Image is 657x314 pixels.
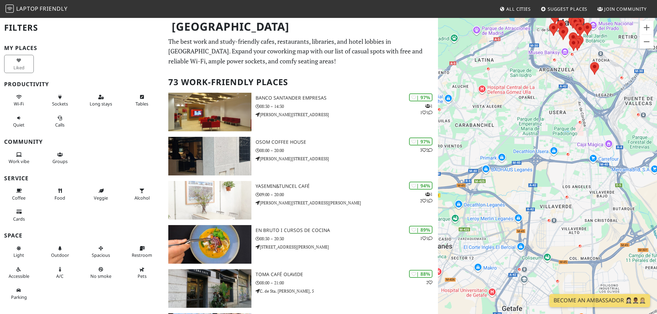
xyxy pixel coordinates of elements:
span: Credit cards [13,216,25,222]
a: yasemin&tuncel café | 94% 121 yasemin&tuncel café 09:00 – 20:00 [PERSON_NAME][STREET_ADDRESS][PER... [164,181,438,220]
span: Alcohol [135,195,150,201]
img: Toma Café Olavide [168,269,251,308]
span: Stable Wi-Fi [14,101,24,107]
p: The best work and study-friendly cafes, restaurants, libraries, and hotel lobbies in [GEOGRAPHIC_... [168,37,434,66]
p: 08:30 – 20:30 [256,235,438,242]
p: [PERSON_NAME][STREET_ADDRESS] [256,111,438,118]
p: 2 [426,279,432,286]
button: Wi-Fi [4,91,34,110]
p: [PERSON_NAME][STREET_ADDRESS] [256,155,438,162]
a: Toma Café Olavide | 88% 2 Toma Café Olavide 08:00 – 21:00 C. de Sta. [PERSON_NAME], 5 [164,269,438,308]
span: Smoke free [90,273,111,279]
h3: Toma Café Olavide [256,272,438,277]
span: Power sockets [52,101,68,107]
button: Alcohol [127,185,157,203]
button: Parking [4,285,34,303]
div: | 88% [409,270,432,278]
span: Food [54,195,65,201]
p: 08:30 – 14:30 [256,103,438,110]
span: Suggest Places [548,6,588,12]
p: 1 1 [420,235,432,242]
a: EN BRUTO I CURSOS DE COCINA | 89% 11 EN BRUTO I CURSOS DE COCINA 08:30 – 20:30 [STREET_ADDRESS][P... [164,225,438,264]
div: | 97% [409,93,432,101]
span: Natural light [13,252,24,258]
span: Group tables [52,158,68,164]
button: Restroom [127,243,157,261]
span: Quiet [13,122,24,128]
img: EN BRUTO I CURSOS DE COCINA [168,225,251,264]
span: Spacious [92,252,110,258]
span: Outdoor area [51,252,69,258]
h3: Banco Santander Empresas [256,95,438,101]
span: Accessible [9,273,29,279]
button: Accessible [4,264,34,282]
div: | 89% [409,226,432,234]
a: Osom Coffee House | 97% 32 Osom Coffee House 08:00 – 20:00 [PERSON_NAME][STREET_ADDRESS] [164,137,438,175]
span: All Cities [506,6,531,12]
button: Quiet [4,112,34,131]
h3: Community [4,139,160,145]
span: People working [9,158,29,164]
h3: EN BRUTO I CURSOS DE COCINA [256,227,438,233]
button: Sockets [45,91,75,110]
p: C. de Sta. [PERSON_NAME], 5 [256,288,438,294]
div: | 97% [409,138,432,145]
span: Video/audio calls [55,122,64,128]
button: Pets [127,264,157,282]
span: Pet friendly [138,273,147,279]
button: Outdoor [45,243,75,261]
button: Food [45,185,75,203]
button: Calls [45,112,75,131]
span: Air conditioned [56,273,63,279]
div: | 94% [409,182,432,190]
button: Groups [45,149,75,167]
h3: Productivity [4,81,160,88]
button: Spacious [86,243,116,261]
h3: My Places [4,45,160,51]
h3: Osom Coffee House [256,139,438,145]
span: Long stays [90,101,112,107]
h3: Service [4,175,160,182]
button: Coffee [4,185,34,203]
span: Laptop [16,5,39,12]
p: 3 2 [420,147,432,153]
button: Reducir [640,35,654,49]
p: 09:00 – 20:00 [256,191,438,198]
img: LaptopFriendly [6,4,14,13]
h2: Filters [4,17,160,38]
p: 1 1 1 [420,103,432,116]
span: Friendly [40,5,67,12]
p: 1 2 1 [420,191,432,204]
a: All Cities [497,3,534,15]
button: Light [4,243,34,261]
a: Suggest Places [538,3,590,15]
button: Ampliar [640,21,654,34]
button: Work vibe [4,149,34,167]
button: No smoke [86,264,116,282]
button: Veggie [86,185,116,203]
h2: 73 Work-Friendly Places [168,72,434,93]
button: Cards [4,206,34,224]
span: Parking [11,294,27,300]
span: Coffee [12,195,26,201]
button: Long stays [86,91,116,110]
img: Osom Coffee House [168,137,251,175]
a: LaptopFriendly LaptopFriendly [6,3,68,15]
span: Work-friendly tables [136,101,148,107]
h3: yasemin&tuncel café [256,183,438,189]
img: Banco Santander Empresas [168,93,251,131]
p: [STREET_ADDRESS][PERSON_NAME] [256,244,438,250]
img: yasemin&tuncel café [168,181,251,220]
a: Banco Santander Empresas | 97% 111 Banco Santander Empresas 08:30 – 14:30 [PERSON_NAME][STREET_AD... [164,93,438,131]
button: A/C [45,264,75,282]
span: Restroom [132,252,152,258]
h1: [GEOGRAPHIC_DATA] [166,17,437,36]
p: [PERSON_NAME][STREET_ADDRESS][PERSON_NAME] [256,200,438,206]
button: Tables [127,91,157,110]
h3: Space [4,232,160,239]
p: 08:00 – 20:00 [256,147,438,154]
span: Join Community [604,6,647,12]
a: Join Community [595,3,649,15]
span: Veggie [94,195,108,201]
p: 08:00 – 21:00 [256,280,438,286]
